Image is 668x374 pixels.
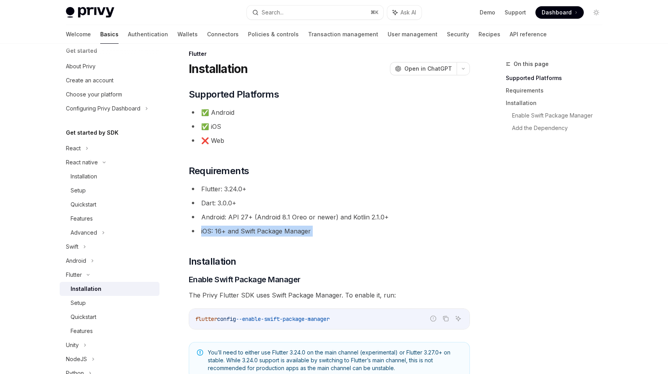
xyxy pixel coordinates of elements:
li: ❌ Web [189,135,470,146]
span: flutter [195,315,217,322]
a: Recipes [478,25,500,44]
a: About Privy [60,59,159,73]
a: Welcome [66,25,91,44]
svg: Note [197,349,203,356]
span: Enable Swift Package Manager [189,274,301,285]
a: Create an account [60,73,159,87]
span: The Privy Flutter SDK uses Swift Package Manager. To enable it, run: [189,290,470,301]
a: Transaction management [308,25,378,44]
a: Basics [100,25,119,44]
a: Support [505,9,526,16]
a: Supported Platforms [506,72,609,84]
a: Features [60,212,159,226]
button: Open in ChatGPT [390,62,457,75]
span: Dashboard [542,9,572,16]
div: Choose your platform [66,90,122,99]
div: Flutter [66,270,82,280]
div: NodeJS [66,354,87,364]
a: Installation [506,97,609,109]
a: Authentication [128,25,168,44]
a: Installation [60,282,159,296]
a: Quickstart [60,310,159,324]
div: Create an account [66,76,113,85]
a: Security [447,25,469,44]
div: Android [66,256,86,265]
span: config [217,315,236,322]
button: Toggle dark mode [590,6,602,19]
span: You’ll need to either use Flutter 3.24.0 on the main channel (experimental) or Flutter 3.27.0+ on... [208,349,462,372]
h5: Get started by SDK [66,128,119,137]
li: iOS: 16+ and Swift Package Manager [189,226,470,237]
a: Connectors [207,25,239,44]
span: Requirements [189,165,249,177]
a: API reference [510,25,547,44]
a: Dashboard [535,6,584,19]
button: Copy the contents from the code block [441,313,451,324]
div: Swift [66,242,78,251]
span: Open in ChatGPT [404,65,452,73]
a: Choose your platform [60,87,159,102]
div: Advanced [71,228,97,237]
a: Setup [60,183,159,198]
a: Installation [60,169,159,183]
div: React [66,144,81,153]
button: Ask AI [453,313,463,324]
a: Demo [480,9,495,16]
a: Quickstart [60,198,159,212]
button: Search...⌘K [247,5,383,20]
div: Setup [71,186,86,195]
li: Android: API 27+ (Android 8.1 Oreo or newer) and Kotlin 2.1.0+ [189,212,470,223]
div: Quickstart [71,200,96,209]
h1: Installation [189,62,248,76]
div: Search... [262,8,284,17]
span: Supported Platforms [189,88,279,101]
span: ⌘ K [370,9,379,16]
div: Features [71,214,93,223]
div: Quickstart [71,312,96,322]
img: light logo [66,7,114,18]
div: Configuring Privy Dashboard [66,104,140,113]
li: ✅ Android [189,107,470,118]
div: Installation [71,172,97,181]
button: Ask AI [387,5,422,20]
a: Add the Dependency [512,122,609,134]
a: User management [388,25,438,44]
div: Features [71,326,93,336]
div: Unity [66,340,79,350]
span: Installation [189,255,236,268]
li: Dart: 3.0.0+ [189,198,470,208]
span: Ask AI [400,9,416,16]
span: On this page [514,59,549,69]
a: Wallets [177,25,198,44]
a: Enable Swift Package Manager [512,109,609,122]
li: Flutter: 3.24.0+ [189,183,470,194]
li: ✅ iOS [189,121,470,132]
a: Policies & controls [248,25,299,44]
span: --enable-swift-package-manager [236,315,330,322]
div: Setup [71,298,86,308]
div: Flutter [189,50,470,58]
div: About Privy [66,62,96,71]
a: Requirements [506,84,609,97]
div: React native [66,158,98,167]
a: Features [60,324,159,338]
button: Report incorrect code [428,313,438,324]
a: Setup [60,296,159,310]
div: Installation [71,284,101,294]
